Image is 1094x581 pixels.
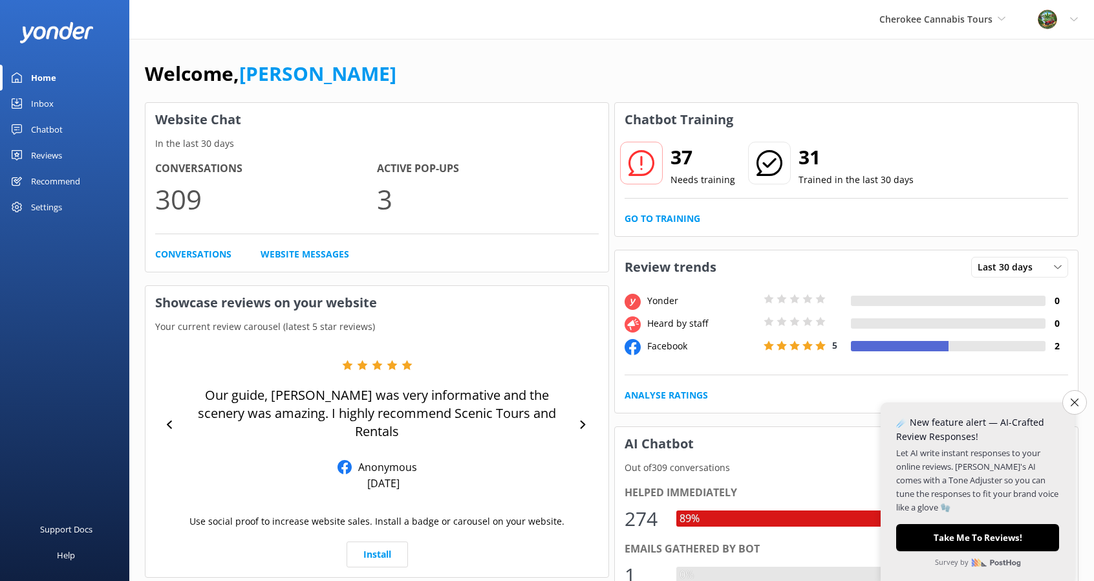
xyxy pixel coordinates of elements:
[1046,339,1068,353] h4: 2
[145,137,608,151] p: In the last 30 days
[625,503,663,534] div: 274
[19,22,94,43] img: yonder-white-logo.png
[832,339,837,351] span: 5
[615,103,743,137] h3: Chatbot Training
[31,142,62,168] div: Reviews
[57,542,75,568] div: Help
[145,286,608,320] h3: Showcase reviews on your website
[40,516,92,542] div: Support Docs
[377,160,599,177] h4: Active Pop-ups
[879,13,992,25] span: Cherokee Cannabis Tours
[145,320,608,334] p: Your current review carousel (latest 5 star reviews)
[1046,316,1068,331] h4: 0
[615,461,1078,475] p: Out of 309 conversations
[31,168,80,194] div: Recommend
[261,247,349,261] a: Website Messages
[670,142,735,173] h2: 37
[367,476,400,490] p: [DATE]
[625,485,1068,501] div: Helped immediately
[189,514,564,529] p: Use social proof to increase website sales. Install a badge or carousel on your website.
[676,510,703,527] div: 89%
[799,142,914,173] h2: 31
[799,173,914,187] p: Trained in the last 30 days
[31,91,54,116] div: Inbox
[347,542,408,567] a: Install
[625,212,700,226] a: Go to Training
[377,177,599,221] p: 3
[644,316,760,331] div: Heard by staff
[352,460,417,474] p: Anonymous
[338,460,352,474] img: Facebook Reviews
[155,247,231,261] a: Conversations
[625,388,708,402] a: Analyse Ratings
[239,60,396,87] a: [PERSON_NAME]
[181,386,574,441] p: Our guide, [PERSON_NAME] was very informative and the scenery was amazing. I highly recommend Sce...
[31,116,63,142] div: Chatbot
[1046,294,1068,308] h4: 0
[1038,10,1057,29] img: 789-1755618753.png
[625,541,1068,558] div: Emails gathered by bot
[31,65,56,91] div: Home
[145,103,608,137] h3: Website Chat
[31,194,62,220] div: Settings
[644,294,760,308] div: Yonder
[615,250,726,284] h3: Review trends
[615,427,703,461] h3: AI Chatbot
[155,160,377,177] h4: Conversations
[644,339,760,353] div: Facebook
[978,260,1040,274] span: Last 30 days
[670,173,735,187] p: Needs training
[155,177,377,221] p: 309
[145,58,396,89] h1: Welcome,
